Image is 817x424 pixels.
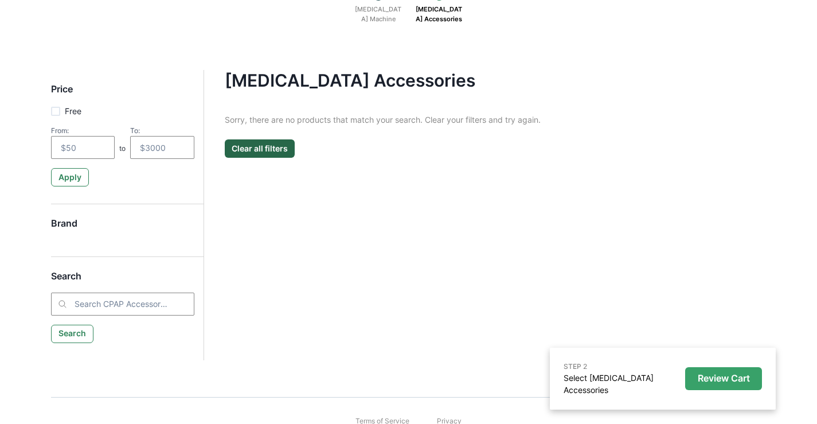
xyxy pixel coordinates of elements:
[685,367,762,390] button: Review Cart
[411,1,468,28] p: [MEDICAL_DATA] Accessories
[119,143,126,159] p: to
[130,136,194,159] input: $3000
[51,168,89,186] button: Apply
[130,126,194,135] div: To:
[51,218,194,239] h5: Brand
[564,373,654,395] a: Select [MEDICAL_DATA] Accessories
[51,325,93,343] button: Search
[225,139,295,158] button: Clear all filters
[51,271,194,292] h5: Search
[51,293,194,316] input: Search CPAP Accessories
[225,70,746,91] h4: [MEDICAL_DATA] Accessories
[564,361,681,372] p: STEP 2
[698,373,750,384] p: Review Cart
[51,84,194,105] h5: Price
[65,105,81,117] p: Free
[350,1,407,28] p: [MEDICAL_DATA] Machine
[51,136,115,159] input: $50
[51,126,115,135] div: From:
[225,114,746,126] p: Sorry, there are no products that match your search. Clear your filters and try again.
